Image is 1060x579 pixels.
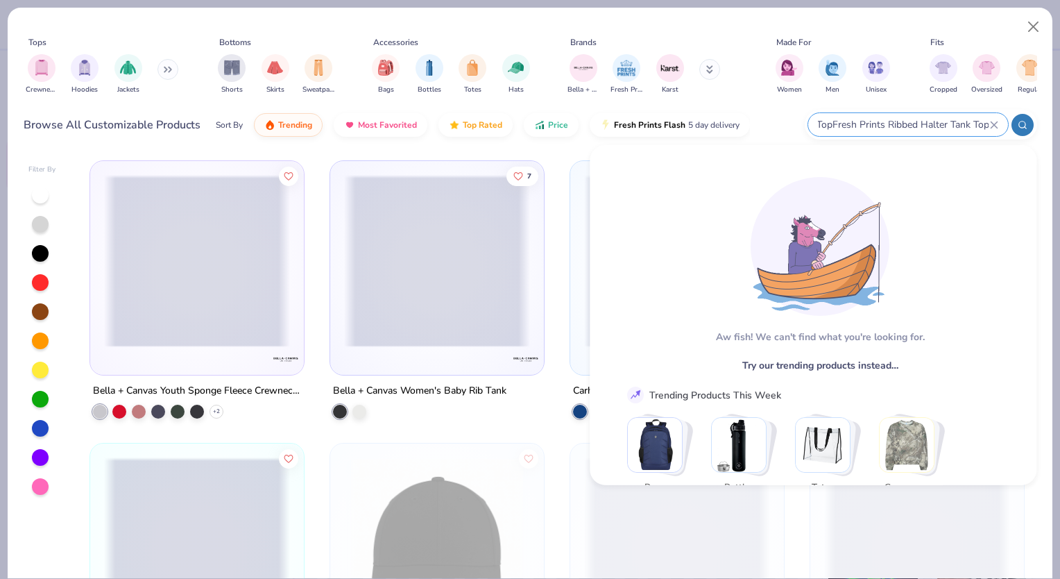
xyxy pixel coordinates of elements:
button: filter button [971,54,1002,95]
img: Men Image [825,60,840,76]
input: Try "T-Shirt" [817,117,990,133]
div: Made For [776,36,811,49]
button: Most Favorited [334,113,427,137]
div: filter for Sweatpants [302,54,334,95]
div: filter for Men [819,54,846,95]
img: Bella + Canvas logo [272,345,300,373]
div: filter for Oversized [971,54,1002,95]
span: Price [548,119,568,131]
button: Stack Card Button Bottles [711,417,775,500]
img: Jackets Image [120,60,136,76]
span: 7 [527,172,531,179]
div: filter for Hoodies [71,54,99,95]
div: Fits [930,36,944,49]
div: Brands [570,36,597,49]
img: Oversized Image [979,60,995,76]
button: Like [506,166,538,185]
img: Bags Image [378,60,393,76]
span: Totes [801,480,846,494]
button: filter button [262,54,289,95]
img: Bags [628,418,682,472]
div: filter for Skirts [262,54,289,95]
button: filter button [862,54,890,95]
button: filter button [819,54,846,95]
button: filter button [218,54,246,95]
button: Like [280,166,299,185]
div: filter for Women [776,54,803,95]
button: filter button [114,54,142,95]
span: Men [826,85,839,95]
div: filter for Regular [1016,54,1044,95]
span: Bags [633,480,678,494]
span: Fresh Prints [610,85,642,95]
div: Carhartt Force® Sun Defender™ Polo [573,383,737,400]
img: most_fav.gif [344,119,355,131]
div: Browse All Customizable Products [24,117,200,133]
button: filter button [610,54,642,95]
span: Trending [278,119,312,131]
span: Bags [378,85,394,95]
img: Bella + Canvas Image [573,58,594,78]
img: Sweatpants Image [311,60,326,76]
div: Trending Products This Week [649,387,781,402]
button: Trending [254,113,323,137]
div: Sort By [216,119,243,131]
button: Top Rated [438,113,513,137]
div: filter for Crewnecks [26,54,58,95]
img: Crewnecks [880,418,934,472]
img: Fresh Prints Image [616,58,637,78]
div: filter for Totes [459,54,486,95]
img: Shorts Image [224,60,240,76]
span: Regular [1018,85,1043,95]
div: filter for Karst [656,54,684,95]
div: filter for Hats [502,54,530,95]
span: Oversized [971,85,1002,95]
div: filter for Fresh Prints [610,54,642,95]
button: filter button [416,54,443,95]
button: Stack Card Button Crewnecks [879,417,943,500]
div: filter for Shorts [218,54,246,95]
span: 5 day delivery [688,117,740,133]
img: Totes Image [465,60,480,76]
span: Try our trending products instead… [742,358,898,373]
div: Bottoms [219,36,251,49]
img: Bella + Canvas logo [512,345,540,373]
div: Bella + Canvas Youth Sponge Fleece Crewneck Sweatshirt [93,383,301,400]
span: Women [777,85,802,95]
div: filter for Cropped [930,54,957,95]
button: filter button [302,54,334,95]
button: filter button [372,54,400,95]
span: Top Rated [463,119,502,131]
img: Bottles [712,418,766,472]
span: Shorts [221,85,243,95]
img: Regular Image [1022,60,1038,76]
div: filter for Unisex [862,54,890,95]
img: Crewnecks Image [34,60,49,76]
img: Unisex Image [868,60,884,76]
img: Hats Image [508,60,524,76]
img: Loading... [751,177,889,316]
div: filter for Jackets [114,54,142,95]
button: Stack Card Button Totes [795,417,859,500]
span: Sweatpants [302,85,334,95]
span: Totes [464,85,481,95]
div: Aw fish! We can't find what you're looking for. [716,330,925,344]
img: Skirts Image [267,60,283,76]
button: filter button [656,54,684,95]
span: Bella + Canvas [567,85,599,95]
img: Karst Image [660,58,681,78]
button: Like [519,448,538,468]
div: Bella + Canvas Women's Baby Rib Tank [333,383,506,400]
span: Bottles [418,85,441,95]
img: flash.gif [600,119,611,131]
div: Filter By [28,165,56,175]
button: filter button [502,54,530,95]
button: filter button [930,54,957,95]
button: filter button [1016,54,1044,95]
span: Jackets [117,85,139,95]
img: Hoodies Image [77,60,92,76]
div: filter for Bella + Canvas [567,54,599,95]
img: Bottles Image [422,60,437,76]
span: Crewnecks [26,85,58,95]
span: Fresh Prints Flash [614,119,685,131]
